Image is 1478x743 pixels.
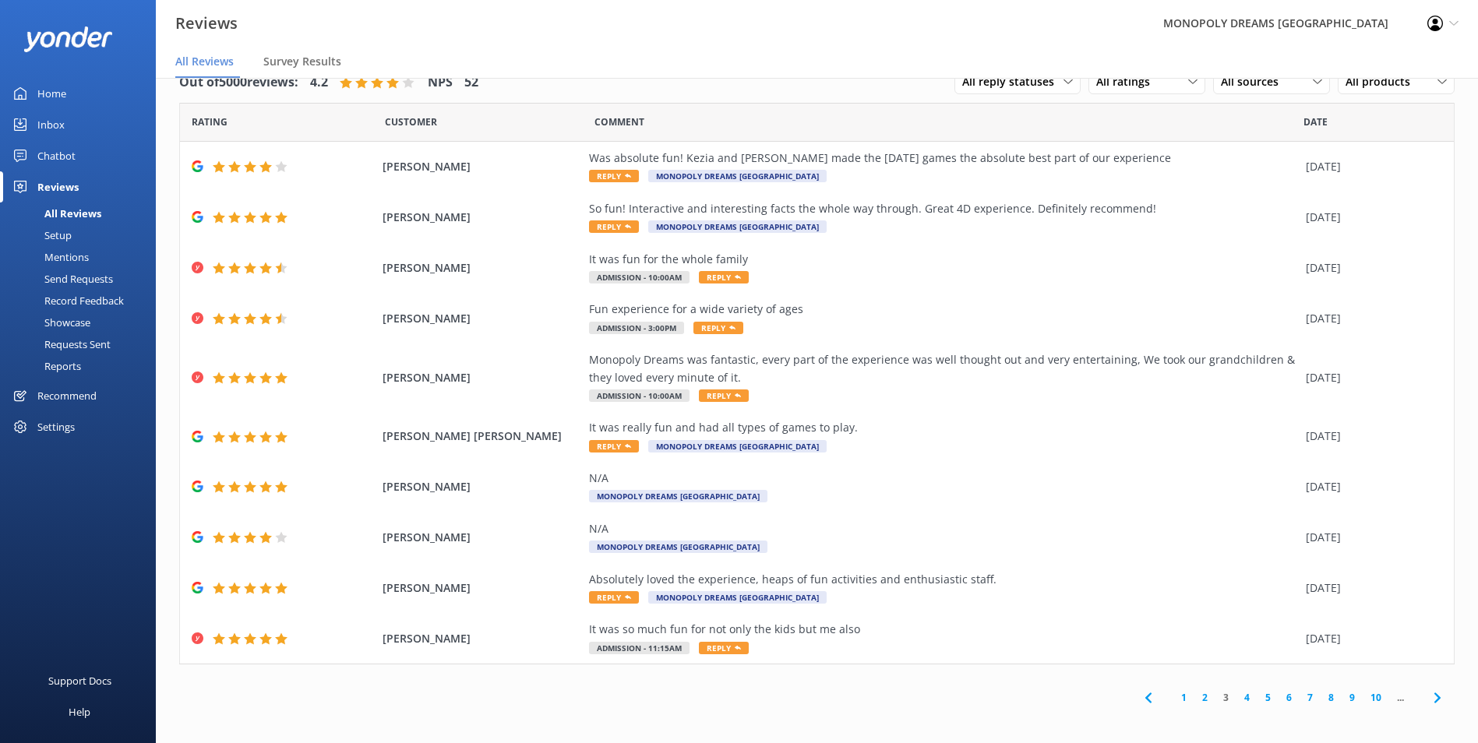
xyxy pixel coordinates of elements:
[1300,690,1321,705] a: 7
[385,114,437,129] span: Date
[1346,73,1420,90] span: All products
[589,520,1298,537] div: N/A
[1096,73,1159,90] span: All ratings
[1306,158,1434,175] div: [DATE]
[37,380,97,411] div: Recommend
[263,54,341,69] span: Survey Results
[1215,690,1236,705] a: 3
[1194,690,1215,705] a: 2
[310,72,328,93] h4: 4.2
[383,310,581,327] span: [PERSON_NAME]
[383,630,581,647] span: [PERSON_NAME]
[589,642,690,654] span: Admission - 11:15am
[9,246,89,268] div: Mentions
[962,73,1064,90] span: All reply statuses
[589,490,767,502] span: MONOPOLY DREAMS [GEOGRAPHIC_DATA]
[9,333,111,355] div: Requests Sent
[1389,690,1412,705] span: ...
[1342,690,1363,705] a: 9
[1306,259,1434,276] div: [DATE]
[37,171,79,202] div: Reviews
[1236,690,1258,705] a: 4
[1306,630,1434,647] div: [DATE]
[37,140,76,171] div: Chatbot
[383,529,581,546] span: [PERSON_NAME]
[589,591,639,604] span: Reply
[699,642,749,654] span: Reply
[48,665,111,696] div: Support Docs
[9,355,81,377] div: Reports
[589,301,1298,318] div: Fun experience for a wide variety of ages
[1306,428,1434,445] div: [DATE]
[1279,690,1300,705] a: 6
[1306,478,1434,495] div: [DATE]
[383,259,581,276] span: [PERSON_NAME]
[589,389,690,402] span: Admission - 10:00am
[648,170,827,182] span: MONOPOLY DREAMS [GEOGRAPHIC_DATA]
[9,312,156,333] a: Showcase
[9,202,156,224] a: All Reviews
[9,246,156,268] a: Mentions
[9,290,124,312] div: Record Feedback
[648,440,827,452] span: MONOPOLY DREAMS [GEOGRAPHIC_DATA]
[1321,690,1342,705] a: 8
[589,200,1298,217] div: So fun! Interactive and interesting facts the whole way through. Great 4D experience. Definitely ...
[699,271,749,283] span: Reply
[1173,690,1194,705] a: 1
[1303,114,1328,129] span: Date
[69,696,90,727] div: Help
[9,312,90,333] div: Showcase
[693,322,743,334] span: Reply
[428,72,453,93] h4: NPS
[589,170,639,182] span: Reply
[589,251,1298,268] div: It was fun for the whole family
[1363,690,1389,705] a: 10
[589,621,1298,638] div: It was so much fun for not only the kids but me also
[1306,209,1434,226] div: [DATE]
[589,440,639,452] span: Reply
[9,224,156,246] a: Setup
[589,470,1298,487] div: N/A
[589,419,1298,436] div: It was really fun and had all types of games to play.
[1306,579,1434,597] div: [DATE]
[464,72,478,93] h4: 52
[37,411,75,442] div: Settings
[648,591,827,604] span: MONOPOLY DREAMS [GEOGRAPHIC_DATA]
[648,220,827,233] span: MONOPOLY DREAMS [GEOGRAPHIC_DATA]
[589,571,1298,588] div: Absolutely loved the experience, heaps of fun activities and enthusiastic staff.
[1221,73,1288,90] span: All sources
[9,202,101,224] div: All Reviews
[383,209,581,226] span: [PERSON_NAME]
[23,26,113,52] img: yonder-white-logo.png
[179,72,298,93] h4: Out of 5000 reviews:
[9,268,156,290] a: Send Requests
[192,114,228,129] span: Date
[9,290,156,312] a: Record Feedback
[589,351,1298,386] div: Monopoly Dreams was fantastic, every part of the experience was well thought out and very enterta...
[1306,529,1434,546] div: [DATE]
[383,428,581,445] span: [PERSON_NAME] [PERSON_NAME]
[9,333,156,355] a: Requests Sent
[175,11,238,36] h3: Reviews
[9,268,113,290] div: Send Requests
[37,78,66,109] div: Home
[699,389,749,402] span: Reply
[594,114,644,129] span: Question
[1306,369,1434,386] div: [DATE]
[383,369,581,386] span: [PERSON_NAME]
[589,271,690,283] span: Admission - 10:00am
[383,158,581,175] span: [PERSON_NAME]
[1306,310,1434,327] div: [DATE]
[589,541,767,553] span: MONOPOLY DREAMS [GEOGRAPHIC_DATA]
[1258,690,1279,705] a: 5
[383,579,581,597] span: [PERSON_NAME]
[383,478,581,495] span: [PERSON_NAME]
[175,54,234,69] span: All Reviews
[9,355,156,377] a: Reports
[589,322,684,334] span: Admission - 3:00pm
[9,224,72,246] div: Setup
[589,150,1298,167] div: Was absolute fun! Kezia and [PERSON_NAME] made the [DATE] games the absolute best part of our exp...
[37,109,65,140] div: Inbox
[589,220,639,233] span: Reply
